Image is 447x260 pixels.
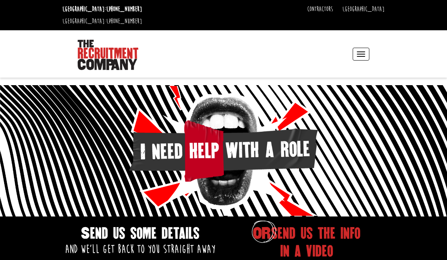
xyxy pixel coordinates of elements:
[307,5,333,13] a: Contractors
[342,5,384,13] a: [GEOGRAPHIC_DATA]
[61,3,144,15] li: [GEOGRAPHIC_DATA]:
[253,225,271,243] span: OR
[106,5,142,13] a: [PHONE_NUMBER]
[60,225,221,243] h1: Send us some details
[78,40,138,70] img: The Recruitment Company
[248,217,278,244] img: Circle.svg
[60,243,221,257] h2: and we’ll get back to you straight away
[61,15,144,27] li: [GEOGRAPHIC_DATA]:
[106,17,142,25] a: [PHONE_NUMBER]
[129,120,318,181] img: I-need-Help-With-a-Role.png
